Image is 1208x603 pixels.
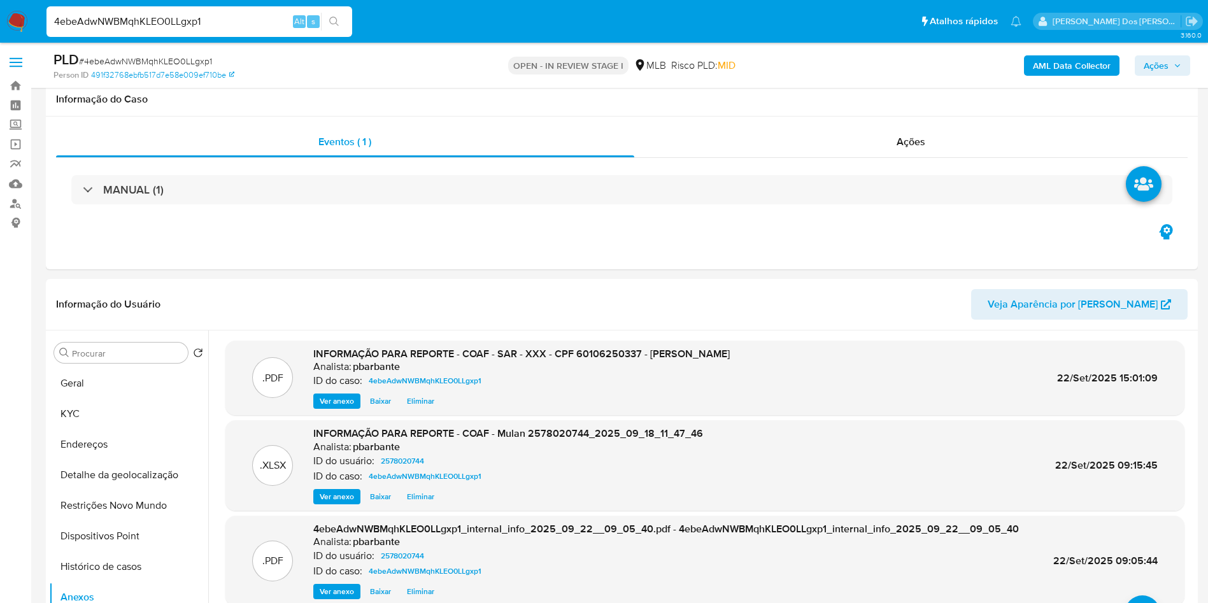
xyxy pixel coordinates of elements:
input: Pesquise usuários ou casos... [46,13,352,30]
span: s [311,15,315,27]
button: search-icon [321,13,347,31]
input: Procurar [72,348,183,359]
h3: MANUAL (1) [103,183,164,197]
p: ID do usuário: [313,455,374,467]
span: 4ebeAdwNWBMqhKLEO0LLgxp1_internal_info_2025_09_22__09_05_40.pdf - 4ebeAdwNWBMqhKLEO0LLgxp1_intern... [313,521,1019,536]
p: ID do caso: [313,374,362,387]
h1: Informação do Usuário [56,298,160,311]
span: Eliminar [407,490,434,503]
span: 2578020744 [381,548,424,564]
b: Person ID [53,69,89,81]
button: Ver anexo [313,584,360,599]
span: Ver anexo [320,395,354,408]
span: 22/Set/2025 15:01:09 [1057,371,1158,385]
a: 4ebeAdwNWBMqhKLEO0LLgxp1 [364,564,487,579]
h6: pbarbante [353,360,400,373]
span: Eliminar [407,585,434,598]
span: Ações [897,134,925,149]
p: .PDF [262,554,283,568]
span: Eventos ( 1 ) [318,134,371,149]
button: Baixar [364,394,397,409]
span: 22/Set/2025 09:15:45 [1055,458,1158,472]
button: Baixar [364,584,397,599]
button: Geral [49,368,208,399]
p: ID do caso: [313,470,362,483]
span: Baixar [370,395,391,408]
button: Restrições Novo Mundo [49,490,208,521]
p: Analista: [313,441,352,453]
span: MID [718,58,735,73]
p: priscilla.barbante@mercadopago.com.br [1053,15,1181,27]
a: 491f32768ebfb517d7e58e009ef710be [91,69,234,81]
div: MLB [634,59,666,73]
span: Ver anexo [320,585,354,598]
button: Endereços [49,429,208,460]
button: Ver anexo [313,489,360,504]
h6: pbarbante [353,441,400,453]
span: Ações [1144,55,1169,76]
button: Baixar [364,489,397,504]
h6: pbarbante [353,536,400,548]
span: Baixar [370,490,391,503]
button: Veja Aparência por [PERSON_NAME] [971,289,1188,320]
a: 4ebeAdwNWBMqhKLEO0LLgxp1 [364,469,487,484]
b: AML Data Collector [1033,55,1111,76]
a: 2578020744 [376,453,429,469]
h1: Informação do Caso [56,93,1188,106]
p: ID do caso: [313,565,362,578]
button: Retornar ao pedido padrão [193,348,203,362]
span: INFORMAÇÃO PARA REPORTE - COAF - SAR - XXX - CPF 60106250337 - [PERSON_NAME] [313,346,730,361]
span: 4ebeAdwNWBMqhKLEO0LLgxp1 [369,469,481,484]
span: Baixar [370,585,391,598]
span: 4ebeAdwNWBMqhKLEO0LLgxp1 [369,564,481,579]
span: Alt [294,15,304,27]
button: Ações [1135,55,1190,76]
span: 22/Set/2025 09:05:44 [1053,553,1158,568]
button: Eliminar [401,394,441,409]
button: AML Data Collector [1024,55,1119,76]
button: Detalhe da geolocalização [49,460,208,490]
div: MANUAL (1) [71,175,1172,204]
b: PLD [53,49,79,69]
button: Ver anexo [313,394,360,409]
a: Sair [1185,15,1198,28]
p: OPEN - IN REVIEW STAGE I [508,57,629,74]
span: Eliminar [407,395,434,408]
span: Ver anexo [320,490,354,503]
button: Eliminar [401,489,441,504]
span: # 4ebeAdwNWBMqhKLEO0LLgxp1 [79,55,212,67]
button: Dispositivos Point [49,521,208,551]
p: Analista: [313,536,352,548]
button: Histórico de casos [49,551,208,582]
span: 4ebeAdwNWBMqhKLEO0LLgxp1 [369,373,481,388]
p: Analista: [313,360,352,373]
span: INFORMAÇÃO PARA REPORTE - COAF - Mulan 2578020744_2025_09_18_11_47_46 [313,426,703,441]
button: KYC [49,399,208,429]
p: ID do usuário: [313,550,374,562]
span: Veja Aparência por [PERSON_NAME] [988,289,1158,320]
button: Procurar [59,348,69,358]
a: 4ebeAdwNWBMqhKLEO0LLgxp1 [364,373,487,388]
button: Eliminar [401,584,441,599]
a: Notificações [1011,16,1021,27]
span: 2578020744 [381,453,424,469]
span: Risco PLD: [671,59,735,73]
p: .PDF [262,371,283,385]
a: 2578020744 [376,548,429,564]
span: Atalhos rápidos [930,15,998,28]
p: .XLSX [260,458,286,472]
